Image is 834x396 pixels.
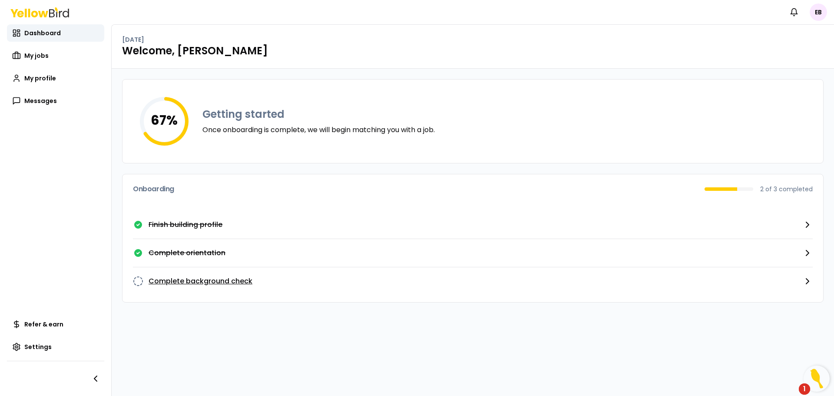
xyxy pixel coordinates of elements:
a: My jobs [7,47,104,64]
a: Settings [7,338,104,356]
p: Once onboarding is complete, we will begin matching you with a job. [202,125,435,135]
p: Complete background check [149,276,252,286]
span: My jobs [24,51,49,60]
span: Dashboard [24,29,61,37]
p: Complete orientation [149,248,225,258]
span: My profile [24,74,56,83]
button: Open Resource Center, 1 new notification [804,366,830,392]
span: EB [810,3,827,21]
h1: Welcome, [PERSON_NAME] [122,44,824,58]
span: Refer & earn [24,320,63,329]
a: Refer & earn [7,316,104,333]
p: Finish building profile [149,220,222,230]
a: My profile [7,70,104,87]
p: [DATE] [122,35,144,44]
span: Messages [24,97,57,105]
tspan: 67 % [151,111,178,130]
h3: Getting started [202,107,435,121]
a: Finish building profile [133,211,813,239]
span: Settings [24,343,52,351]
a: Messages [7,92,104,110]
a: Dashboard [7,24,104,42]
h3: Onboarding [133,186,174,193]
p: 2 of 3 completed [760,185,813,193]
button: Complete orientation [133,239,813,267]
button: Complete background check [133,267,813,295]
